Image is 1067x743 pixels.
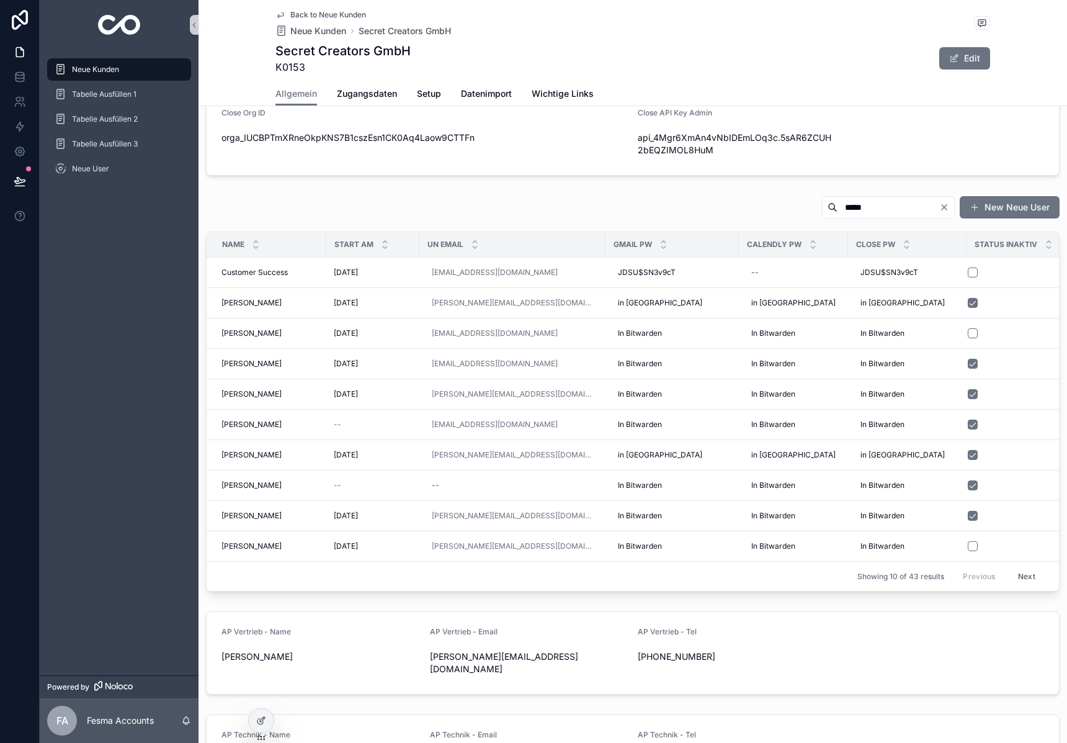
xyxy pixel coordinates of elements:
[427,293,598,313] a: [PERSON_NAME][EMAIL_ADDRESS][DOMAIN_NAME]
[221,268,288,277] span: Customer Success
[751,268,759,277] div: --
[613,475,731,495] a: In Bitwarden
[221,480,282,490] span: [PERSON_NAME]
[751,389,795,399] span: In Bitwarden
[290,10,366,20] span: Back to Neue Kunden
[427,445,598,465] a: [PERSON_NAME][EMAIL_ADDRESS][DOMAIN_NAME]
[221,132,628,144] span: orga_IUCBPTmXRneOkpKNS7B1cszEsn1CK0Aq4Laow9CTTFn
[72,89,136,99] span: Tabelle Ausfüllen 1
[613,293,731,313] a: in [GEOGRAPHIC_DATA]
[275,10,366,20] a: Back to Neue Kunden
[746,415,841,435] a: In Bitwarden
[613,415,731,435] a: In Bitwarden
[432,541,593,551] a: [PERSON_NAME][EMAIL_ADDRESS][DOMAIN_NAME]
[334,541,412,551] a: [DATE]
[221,108,266,117] span: Close Org ID
[430,627,498,636] span: AP Vertrieb - Email
[960,196,1060,218] a: New Neue User
[432,359,558,369] a: [EMAIL_ADDRESS][DOMAIN_NAME]
[855,323,959,343] a: In Bitwarden
[334,389,412,399] a: [DATE]
[359,25,451,37] span: Secret Creators GmbH
[221,651,420,663] span: [PERSON_NAME]
[751,511,795,521] span: In Bitwarden
[860,511,904,521] span: In Bitwarden
[618,328,662,338] span: In Bitwarden
[618,480,662,490] span: In Bitwarden
[221,541,282,551] span: [PERSON_NAME]
[334,389,358,399] span: [DATE]
[746,354,841,374] a: In Bitwarden
[221,480,319,490] a: [PERSON_NAME]
[221,389,319,399] a: [PERSON_NAME]
[334,298,358,308] span: [DATE]
[618,420,662,430] span: In Bitwarden
[638,651,836,663] span: [PHONE_NUMBER]
[275,88,317,100] span: Allgemein
[746,445,841,465] a: in [GEOGRAPHIC_DATA]
[221,359,319,369] a: [PERSON_NAME]
[638,108,712,117] span: Close API Key Admin
[860,298,945,308] span: in [GEOGRAPHIC_DATA]
[751,541,795,551] span: In Bitwarden
[746,475,841,495] a: In Bitwarden
[855,506,959,526] a: In Bitwarden
[427,354,598,374] a: [EMAIL_ADDRESS][DOMAIN_NAME]
[860,480,904,490] span: In Bitwarden
[860,541,904,551] span: In Bitwarden
[746,293,841,313] a: in [GEOGRAPHIC_DATA]
[613,384,731,404] a: In Bitwarden
[613,263,731,282] a: JDSU$SN3v9cT
[72,65,119,74] span: Neue Kunden
[856,240,895,250] span: Close Pw
[334,511,412,521] a: [DATE]
[860,359,904,369] span: In Bitwarden
[334,298,412,308] a: [DATE]
[939,47,990,70] button: Edit
[855,475,959,495] a: In Bitwarden
[860,268,918,277] span: JDSU$SN3v9cT
[432,480,439,490] div: --
[221,298,319,308] a: [PERSON_NAME]
[221,420,282,430] span: [PERSON_NAME]
[432,298,593,308] a: [PERSON_NAME][EMAIL_ADDRESS][DOMAIN_NAME]
[221,268,319,277] a: Customer Success
[47,158,191,180] a: Neue User
[751,480,795,490] span: In Bitwarden
[221,730,290,739] span: AP Technik - Name
[290,25,346,37] span: Neue Kunden
[87,714,154,727] p: Fesma Accounts
[337,88,397,100] span: Zugangsdaten
[221,450,319,460] a: [PERSON_NAME]
[618,511,662,521] span: In Bitwarden
[72,164,109,174] span: Neue User
[613,536,731,556] a: In Bitwarden
[432,450,593,460] a: [PERSON_NAME][EMAIL_ADDRESS][DOMAIN_NAME]
[221,389,282,399] span: [PERSON_NAME]
[430,730,497,739] span: AP Technik - Email
[857,572,944,582] span: Showing 10 of 43 results
[613,445,731,465] a: in [GEOGRAPHIC_DATA]
[746,536,841,556] a: In Bitwarden
[98,15,141,35] img: App logo
[417,88,441,100] span: Setup
[432,268,558,277] a: [EMAIL_ADDRESS][DOMAIN_NAME]
[618,541,662,551] span: In Bitwarden
[751,328,795,338] span: In Bitwarden
[221,627,291,636] span: AP Vertrieb - Name
[747,240,801,250] span: Calendly Pw
[618,298,702,308] span: in [GEOGRAPHIC_DATA]
[427,536,598,556] a: [PERSON_NAME][EMAIL_ADDRESS][DOMAIN_NAME]
[334,541,358,551] span: [DATE]
[746,506,841,526] a: In Bitwarden
[614,240,652,250] span: Gmail Pw
[47,682,89,692] span: Powered by
[334,511,358,521] span: [DATE]
[334,328,412,338] a: [DATE]
[432,420,558,430] a: [EMAIL_ADDRESS][DOMAIN_NAME]
[860,450,945,460] span: in [GEOGRAPHIC_DATA]
[746,384,841,404] a: In Bitwarden
[975,240,1037,250] span: Status Inaktiv
[432,389,593,399] a: [PERSON_NAME][EMAIL_ADDRESS][DOMAIN_NAME]
[221,328,319,338] a: [PERSON_NAME]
